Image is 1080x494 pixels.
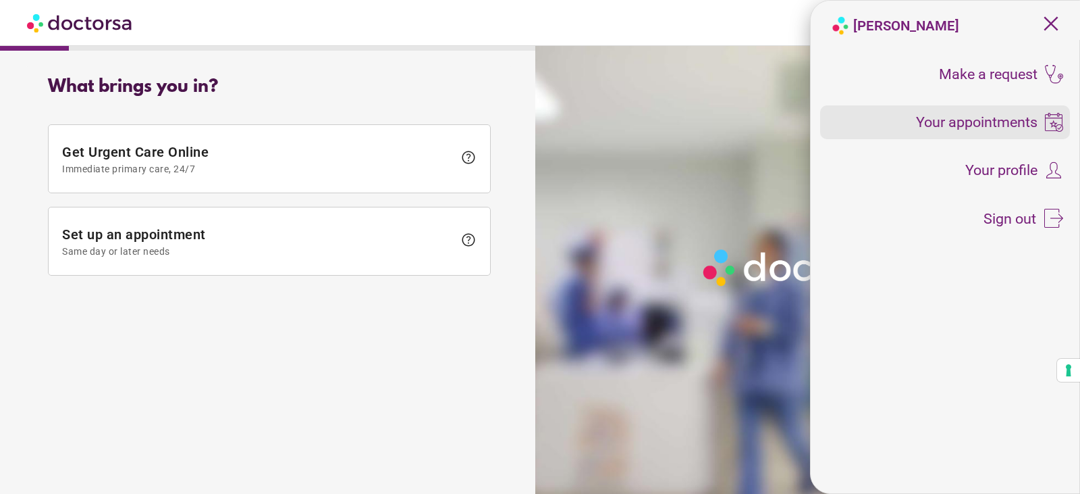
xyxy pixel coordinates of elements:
[1044,65,1063,84] img: icons8-stethoscope-100.png
[831,16,850,35] img: logo-doctorsa-baloon.png
[62,246,454,257] span: Same day or later needs
[62,144,454,174] span: Get Urgent Care Online
[1044,113,1063,132] img: icons8-booking-100.png
[1038,11,1064,36] span: close
[27,7,134,38] img: Doctorsa.com
[460,232,477,248] span: help
[965,163,1037,178] span: Your profile
[697,243,913,291] img: Logo-Doctorsa-trans-White-partial-flat.png
[1057,359,1080,382] button: Your consent preferences for tracking technologies
[48,77,491,97] div: What brings you in?
[1044,161,1063,180] img: icons8-customer-100.png
[62,226,454,257] span: Set up an appointment
[983,212,1036,226] span: Sign out
[62,164,454,174] span: Immediate primary care, 24/7
[853,18,959,34] strong: [PERSON_NAME]
[916,115,1037,130] span: Your appointments
[1044,209,1063,228] img: icons8-sign-out-50.png
[939,67,1037,82] span: Make a request
[460,149,477,166] span: help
